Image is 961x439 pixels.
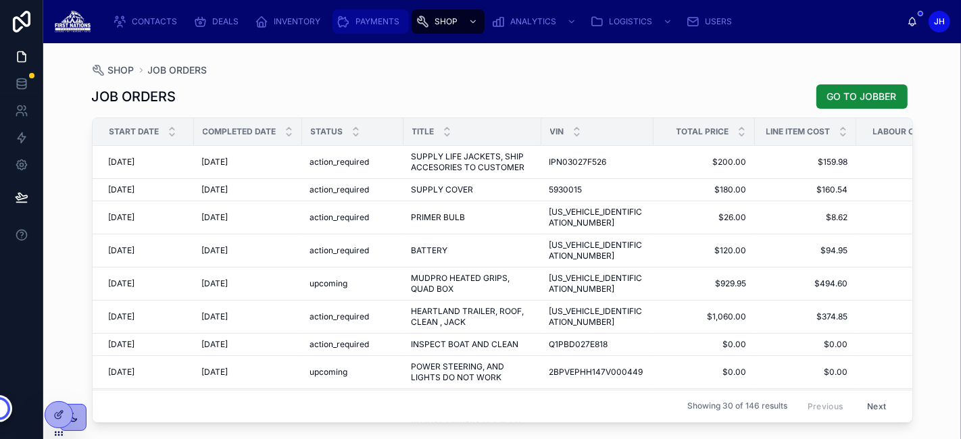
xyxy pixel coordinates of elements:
[310,212,370,223] span: action_required
[763,184,848,195] span: $160.54
[550,126,564,137] span: VIN
[549,367,643,378] span: 2BPVEPHH147V000449
[858,396,895,417] button: Next
[864,367,950,378] a: $0.00
[355,16,399,27] span: PAYMENTS
[549,157,645,167] a: IPN03027F526
[766,126,831,137] span: LINE ITEM COST
[662,278,747,289] a: $929.95
[763,278,848,289] span: $494.60
[763,212,848,223] span: $8.62
[412,339,519,350] span: INSPECT BOAT AND CLEAN
[412,212,466,223] span: PRIMER BULB
[202,339,228,350] span: [DATE]
[310,367,395,378] a: upcoming
[274,16,320,27] span: INVENTORY
[202,278,294,289] a: [DATE]
[102,7,907,36] div: scrollable content
[203,126,276,137] span: COMPLETED DATE
[412,9,485,34] a: SHOP
[109,367,186,378] a: [DATE]
[549,273,645,294] a: [US_VEHICLE_IDENTIFICATION_NUMBER]
[864,184,950,195] a: $0.00
[510,16,556,27] span: ANALYTICS
[412,184,533,195] a: SUPPLY COVER
[662,157,747,167] a: $200.00
[864,278,950,289] a: $0.00
[662,184,747,195] a: $180.00
[310,245,395,256] a: action_required
[109,339,186,350] a: [DATE]
[92,87,176,106] h1: JOB ORDERS
[412,361,533,383] a: POWER STEERING, AND LIGHTS DO NOT WORK
[662,367,747,378] a: $0.00
[864,311,950,322] span: $73.94
[202,311,228,322] span: [DATE]
[412,151,533,173] a: SUPPLY LIFE JACKETS, SHIP ACCESORIES TO CUSTOMER
[662,339,747,350] a: $0.00
[586,9,679,34] a: LOGISTICS
[549,306,645,328] span: [US_VEHICLE_IDENTIFICATION_NUMBER]
[202,157,228,167] span: [DATE]
[202,367,294,378] a: [DATE]
[109,184,186,195] a: [DATE]
[763,157,848,167] a: $159.98
[412,306,533,328] a: HEARTLAND TRAILER, ROOF, CLEAN , JACK
[310,339,370,350] span: action_required
[310,157,370,167] span: action_required
[763,245,848,256] a: $94.95
[864,245,950,256] span: $0.00
[132,16,177,27] span: CONTACTS
[310,278,348,289] span: upcoming
[251,9,330,34] a: INVENTORY
[212,16,239,27] span: DEALS
[109,245,186,256] a: [DATE]
[202,245,228,256] span: [DATE]
[827,90,897,103] span: GO TO JOBBER
[310,367,348,378] span: upcoming
[310,212,395,223] a: action_required
[189,9,248,34] a: DEALS
[662,212,747,223] span: $26.00
[109,157,186,167] a: [DATE]
[549,207,645,228] span: [US_VEHICLE_IDENTIFICATION_NUMBER]
[412,273,533,294] a: MUDPRO HEATED GRIPS, QUAD BOX
[202,339,294,350] a: [DATE]
[109,126,159,137] span: START DATE
[109,367,135,378] span: [DATE]
[202,157,294,167] a: [DATE]
[435,16,458,27] span: SHOP
[202,184,294,195] a: [DATE]
[310,245,370,256] span: action_required
[109,245,135,256] span: [DATE]
[92,63,134,77] a: SHOP
[108,63,134,77] span: SHOP
[864,339,950,350] a: $0.00
[310,184,370,195] span: action_required
[763,367,848,378] span: $0.00
[202,278,228,289] span: [DATE]
[202,367,228,378] span: [DATE]
[487,9,583,34] a: ANALYTICS
[662,245,747,256] a: $120.00
[332,9,409,34] a: PAYMENTS
[763,311,848,322] a: $374.85
[549,184,645,195] a: 5930015
[676,126,729,137] span: TOTAL PRICE
[549,339,645,350] a: Q1PBD027E818
[54,11,91,32] img: App logo
[412,212,533,223] a: PRIMER BULB
[202,212,294,223] a: [DATE]
[109,9,187,34] a: CONTACTS
[148,63,207,77] a: JOB ORDERS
